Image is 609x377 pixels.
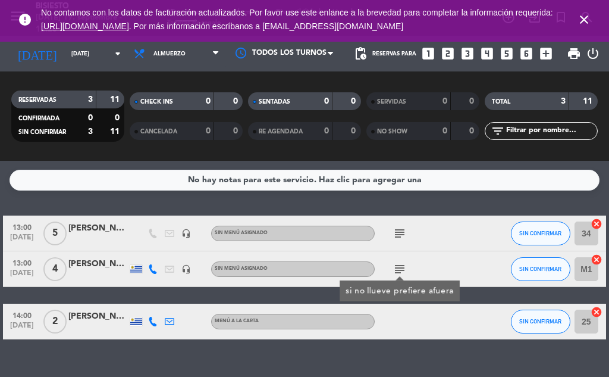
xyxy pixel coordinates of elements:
strong: 0 [351,127,358,135]
strong: 0 [233,127,240,135]
i: filter_list [491,124,505,138]
strong: 0 [324,127,329,135]
i: cancel [591,218,602,230]
div: LOG OUT [586,36,600,71]
button: SIN CONFIRMAR [511,222,570,245]
div: [PERSON_NAME] [68,257,128,271]
strong: 0 [233,97,240,105]
a: . Por más información escríbanos a [EMAIL_ADDRESS][DOMAIN_NAME] [129,21,403,31]
strong: 11 [583,97,595,105]
span: RESERVADAS [18,97,56,103]
i: error [18,13,32,27]
i: subject [393,226,407,241]
span: SENTADAS [259,99,290,105]
strong: 11 [110,127,122,136]
i: close [577,13,591,27]
i: looks_4 [479,46,495,61]
div: [PERSON_NAME] [68,222,128,235]
span: [DATE] [7,233,37,247]
span: MENÚ A LA CARTA [215,319,259,323]
strong: 0 [88,114,93,122]
span: Almuerzo [153,51,186,57]
span: SIN CONFIRMAR [519,230,561,236]
strong: 0 [442,97,447,105]
strong: 0 [469,97,476,105]
i: looks_5 [499,46,514,61]
span: 13:00 [7,256,37,269]
i: arrow_drop_down [111,46,125,61]
div: [PERSON_NAME] [68,310,128,323]
strong: 3 [561,97,566,105]
strong: 0 [206,97,211,105]
i: looks_one [420,46,436,61]
span: RE AGENDADA [259,129,303,135]
i: cancel [591,254,602,266]
span: CANCELADA [140,129,177,135]
span: Sin menú asignado [215,266,268,271]
span: Reservas para [372,51,416,57]
span: Sin menú asignado [215,230,268,235]
span: SERVIDAS [377,99,406,105]
i: looks_3 [460,46,475,61]
span: SIN CONFIRMAR [18,129,66,135]
span: [DATE] [7,269,37,283]
i: looks_two [440,46,456,61]
div: si no llueve prefiere afuera [346,285,454,297]
i: headset_mic [181,229,191,238]
strong: 0 [442,127,447,135]
span: No contamos con los datos de facturación actualizados. Por favor use este enlance a la brevedad p... [41,8,553,31]
span: pending_actions [353,46,368,61]
span: SIN CONFIRMAR [519,266,561,272]
strong: 11 [110,95,122,104]
button: SIN CONFIRMAR [511,310,570,334]
i: power_settings_new [586,46,600,61]
span: SIN CONFIRMAR [519,318,561,325]
strong: 3 [88,95,93,104]
i: looks_6 [519,46,534,61]
i: add_box [538,46,554,61]
span: 5 [43,222,67,245]
a: [URL][DOMAIN_NAME] [41,21,129,31]
span: [DATE] [7,322,37,335]
i: headset_mic [181,264,191,274]
strong: 0 [115,114,122,122]
strong: 0 [206,127,211,135]
strong: 0 [324,97,329,105]
i: subject [393,262,407,276]
strong: 0 [469,127,476,135]
div: No hay notas para este servicio. Haz clic para agregar una [188,173,422,187]
span: NO SHOW [377,129,407,135]
span: 14:00 [7,308,37,322]
button: SIN CONFIRMAR [511,257,570,281]
span: 2 [43,310,67,334]
input: Filtrar por nombre... [505,124,597,138]
span: CHECK INS [140,99,173,105]
span: CONFIRMADA [18,116,59,121]
span: TOTAL [492,99,510,105]
span: print [567,46,581,61]
span: 4 [43,257,67,281]
i: [DATE] [9,42,65,66]
span: 13:00 [7,220,37,233]
i: cancel [591,306,602,318]
strong: 3 [88,127,93,136]
strong: 0 [351,97,358,105]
